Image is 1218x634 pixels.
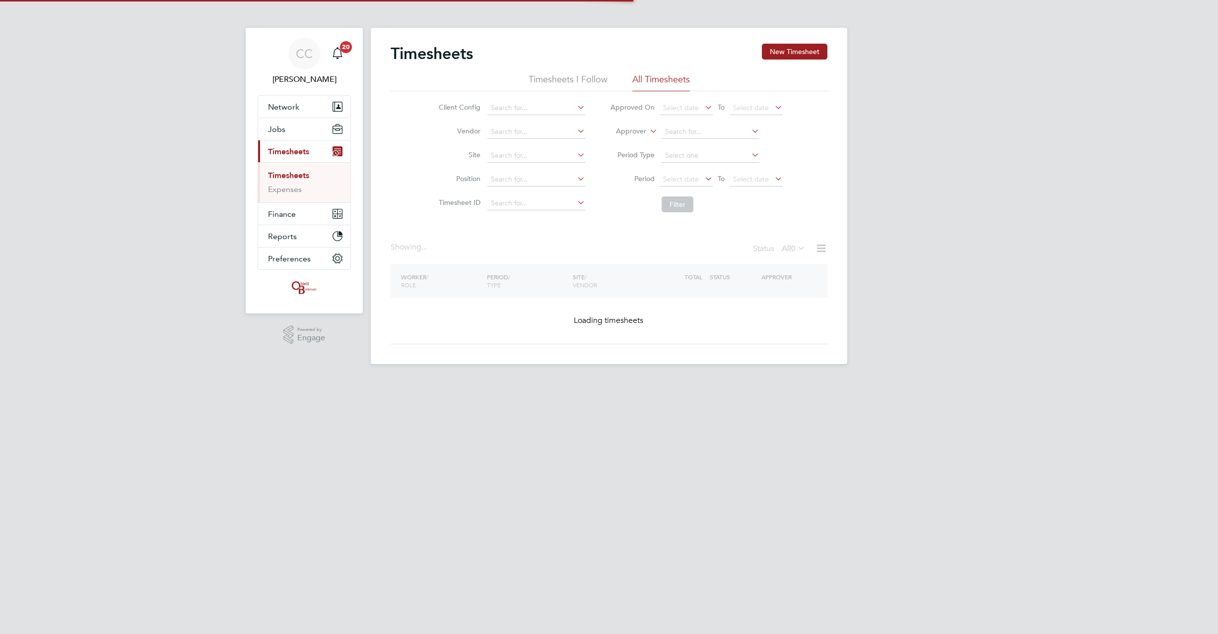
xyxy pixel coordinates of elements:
span: Reports [268,232,297,241]
label: Approver [602,127,646,136]
span: Jobs [268,125,285,134]
button: Jobs [258,118,350,140]
nav: Main navigation [246,28,363,314]
div: Status [753,242,808,256]
h2: Timesheets [391,44,473,63]
div: Timesheets [258,162,350,202]
input: Search for... [487,196,585,210]
button: Preferences [258,248,350,269]
label: Approved On [610,103,655,112]
input: Search for... [487,173,585,187]
span: 0 [791,244,796,254]
span: Timesheets [268,147,309,156]
input: Select one [662,149,759,163]
label: Site [436,150,480,159]
span: Charlotte Carter [258,73,351,85]
a: CC[PERSON_NAME] [258,38,351,85]
span: Engage [297,334,325,342]
label: Timesheet ID [436,198,480,207]
button: Reports [258,225,350,247]
span: Select date [733,103,769,112]
label: Vendor [436,127,480,135]
input: Search for... [487,125,585,139]
span: To [715,172,728,185]
li: Timesheets I Follow [529,73,608,91]
input: Search for... [662,125,759,139]
a: 20 [328,38,347,69]
span: 20 [340,41,352,53]
button: Filter [662,196,693,212]
span: CC [296,47,313,60]
img: oneillandbrennan-logo-retina.png [290,280,319,296]
button: Finance [258,203,350,225]
li: All Timesheets [632,73,690,91]
label: Position [436,174,480,183]
span: Select date [663,103,699,112]
span: Powered by [297,325,325,334]
span: To [715,101,728,114]
div: Showing [391,242,429,253]
span: Preferences [268,254,311,263]
button: Timesheets [258,140,350,162]
span: Finance [268,209,296,219]
label: Period [610,174,655,183]
a: Timesheets [268,171,309,180]
label: Client Config [436,103,480,112]
input: Search for... [487,101,585,115]
span: ... [421,242,427,252]
button: New Timesheet [762,44,827,60]
a: Go to home page [258,280,351,296]
label: Period Type [610,150,655,159]
a: Powered byEngage [283,325,326,344]
input: Search for... [487,149,585,163]
button: Network [258,96,350,118]
label: All [782,244,806,254]
span: Network [268,102,299,112]
a: Expenses [268,185,302,194]
span: Select date [663,175,699,184]
span: Select date [733,175,769,184]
